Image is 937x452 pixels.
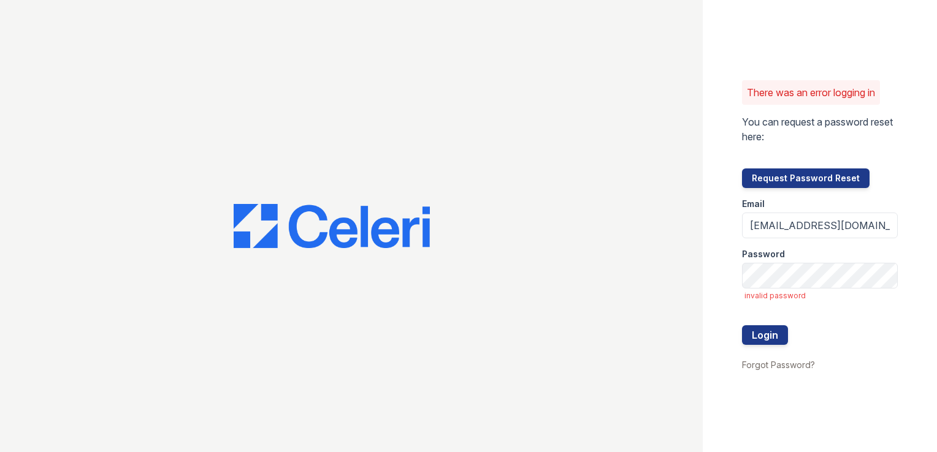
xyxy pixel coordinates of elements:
button: Request Password Reset [742,168,870,188]
label: Email [742,198,765,210]
img: CE_Logo_Blue-a8612792a0a2168367f1c8372b55b34899dd931a85d93a1a3d3e32e68fde9ad4.png [234,204,430,248]
p: There was an error logging in [747,85,875,100]
p: You can request a password reset here: [742,115,898,144]
span: invalid password [744,291,898,301]
label: Password [742,248,785,260]
a: Forgot Password? [742,360,815,370]
button: Login [742,325,788,345]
